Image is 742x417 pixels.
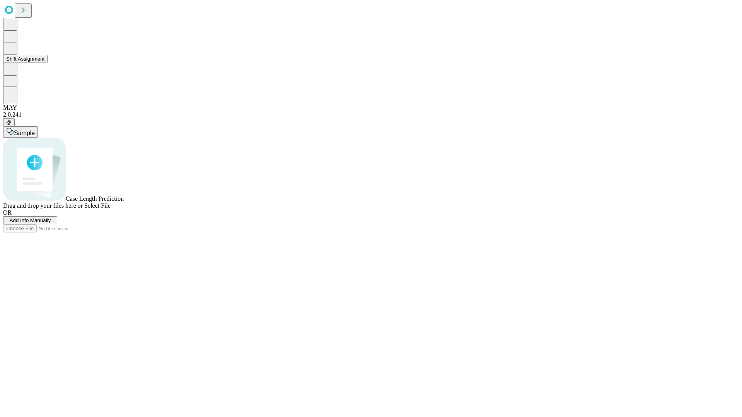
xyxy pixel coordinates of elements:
[3,104,739,111] div: MAY
[3,216,57,224] button: Add Info Manually
[10,217,51,223] span: Add Info Manually
[66,195,124,202] span: Case Length Prediction
[3,118,15,126] button: @
[84,202,111,209] span: Select File
[6,119,12,125] span: @
[3,202,83,209] span: Drag and drop your files here or
[3,209,12,216] span: OR
[3,55,48,63] button: Shift Assignment
[3,126,38,138] button: Sample
[14,130,35,136] span: Sample
[3,111,739,118] div: 2.0.241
